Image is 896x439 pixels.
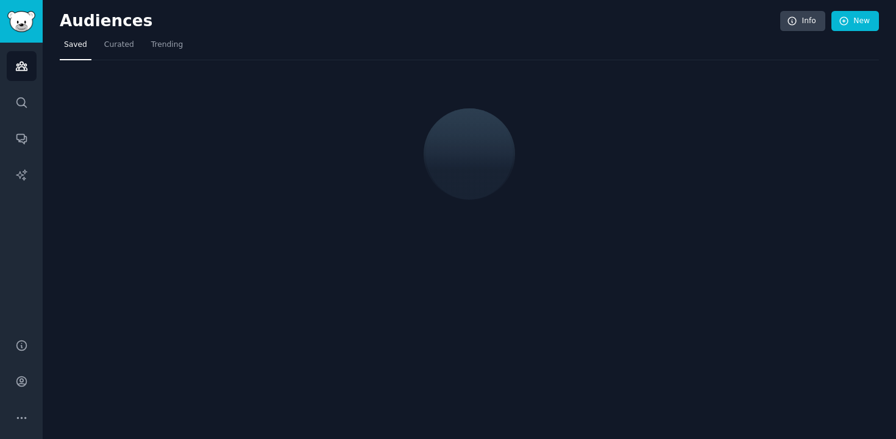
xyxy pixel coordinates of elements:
[151,40,183,51] span: Trending
[780,11,825,32] a: Info
[831,11,879,32] a: New
[104,40,134,51] span: Curated
[7,11,35,32] img: GummySearch logo
[60,12,780,31] h2: Audiences
[147,35,187,60] a: Trending
[60,35,91,60] a: Saved
[100,35,138,60] a: Curated
[64,40,87,51] span: Saved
